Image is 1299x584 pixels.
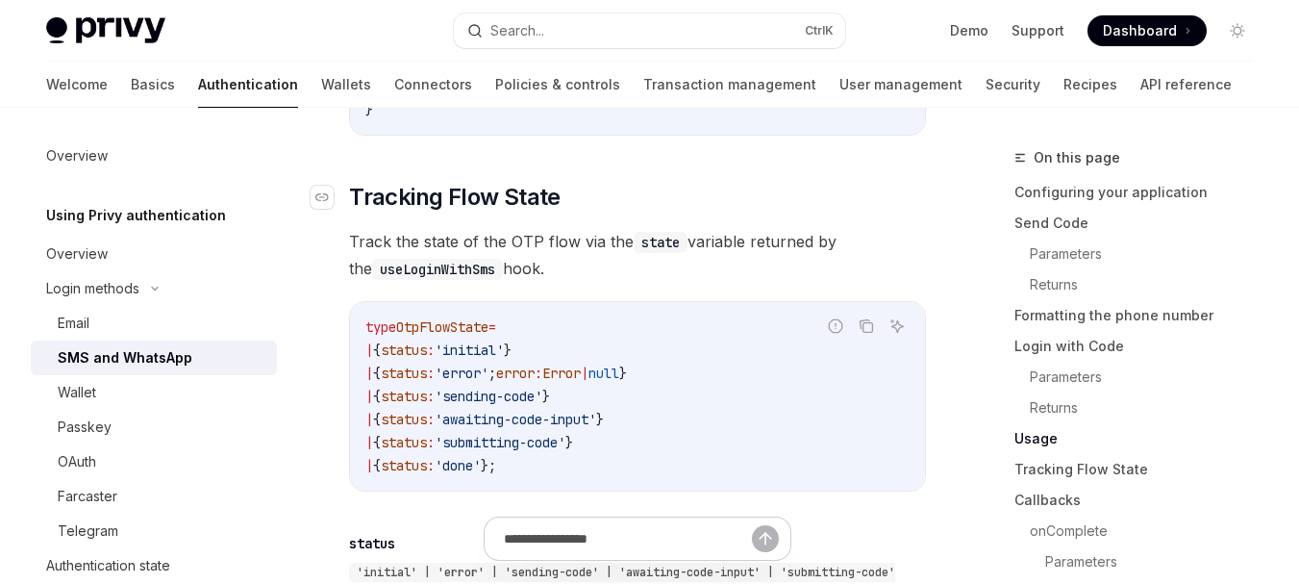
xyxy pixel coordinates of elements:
a: Basics [131,62,175,108]
h5: Using Privy authentication [46,204,226,227]
a: Passkey [31,410,277,444]
button: Search...CtrlK [454,13,846,48]
span: On this page [1034,146,1120,169]
div: Overview [46,242,108,266]
div: Search... [490,19,544,42]
button: Toggle dark mode [1222,15,1253,46]
div: SMS and WhatsApp [58,346,192,369]
a: Login with Code [1014,331,1268,362]
a: Navigate to header [311,182,349,213]
a: Support [1012,21,1064,40]
span: { [373,411,381,428]
a: Parameters [1014,362,1268,393]
a: Demo [950,21,988,40]
a: Farcaster [31,479,277,514]
span: Track the state of the OTP flow via the variable returned by the hook. [349,228,926,282]
span: | [365,457,373,474]
span: 'sending-code' [435,388,542,405]
span: | [581,365,588,382]
span: Tracking Flow State [349,182,561,213]
span: 'done' [435,457,481,474]
a: User management [839,62,962,108]
span: status [381,388,427,405]
a: Transaction management [643,62,816,108]
a: Email [31,306,277,341]
a: Recipes [1063,62,1117,108]
div: Farcaster [58,485,117,508]
span: { [373,434,381,451]
span: { [373,365,381,382]
div: Login methods [46,277,139,300]
span: : [427,365,435,382]
span: OtpFlowState [396,318,488,336]
span: null [588,365,619,382]
a: Policies & controls [495,62,620,108]
span: } [365,101,373,118]
a: Returns [1014,393,1268,423]
span: { [373,457,381,474]
a: Wallet [31,375,277,410]
a: Connectors [394,62,472,108]
div: OAuth [58,450,96,473]
a: SMS and WhatsApp [31,341,277,375]
span: } [619,365,627,382]
code: state [634,232,687,253]
span: | [365,365,373,382]
span: : [427,434,435,451]
a: Welcome [46,62,108,108]
a: Usage [1014,423,1268,454]
span: Ctrl K [805,23,834,38]
span: : [427,457,435,474]
a: onComplete [1014,516,1268,546]
span: | [365,434,373,451]
button: Copy the contents from the code block [854,314,879,339]
span: | [365,388,373,405]
span: 'awaiting-code-input' [435,411,596,428]
span: status [381,434,427,451]
span: Dashboard [1103,21,1177,40]
div: Passkey [58,416,112,439]
div: Overview [46,144,108,167]
button: Login methods [31,271,277,306]
span: error [496,365,535,382]
div: Email [58,312,89,335]
a: OAuth [31,444,277,479]
a: Parameters [1014,546,1268,577]
input: Ask a question... [504,518,752,560]
span: } [565,434,573,451]
a: Authentication state [31,548,277,583]
span: ; [488,365,496,382]
a: Security [986,62,1040,108]
button: Send message [752,525,779,552]
a: Dashboard [1087,15,1207,46]
span: | [365,411,373,428]
a: Parameters [1014,239,1268,269]
span: type [365,318,396,336]
span: status [381,365,427,382]
span: { [373,388,381,405]
span: } [542,388,550,405]
span: : [535,365,542,382]
span: status [381,342,427,359]
code: useLoginWithSms [372,259,503,280]
a: API reference [1140,62,1232,108]
span: } [504,342,512,359]
span: = [488,318,496,336]
a: Callbacks [1014,485,1268,516]
img: light logo [46,17,165,44]
div: Wallet [58,381,96,404]
a: Tracking Flow State [1014,454,1268,485]
span: 'error' [435,365,488,382]
a: Telegram [31,514,277,548]
span: status [381,411,427,428]
span: { [373,342,381,359]
a: Authentication [198,62,298,108]
a: Returns [1014,269,1268,300]
div: Telegram [58,520,118,543]
button: Ask AI [885,314,910,339]
span: 'initial' [435,342,504,359]
span: | [365,342,373,359]
span: : [427,388,435,405]
span: status [381,457,427,474]
div: Authentication state [46,554,170,577]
